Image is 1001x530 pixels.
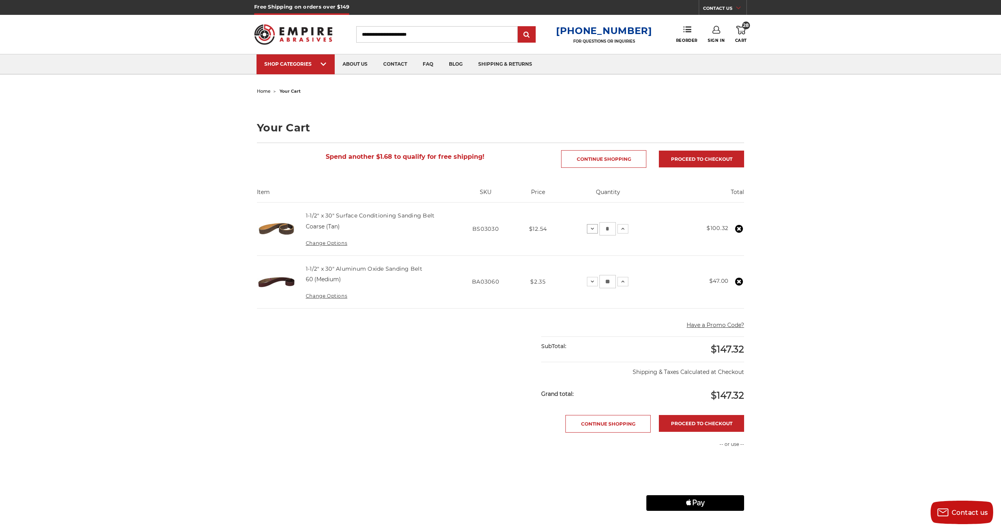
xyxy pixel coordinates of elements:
iframe: PayPal-paylater [646,476,744,491]
input: 1-1/2" x 30" Surface Conditioning Sanding Belt Quantity: [599,222,616,235]
th: Quantity [559,188,657,202]
a: 1-1/2" x 30" Aluminum Oxide Sanding Belt [306,265,422,272]
img: 1-1/2" x 30" Surface Conditioning Sanding Belt [257,209,296,248]
strong: $47.00 [709,277,728,284]
a: Continue Shopping [565,415,651,433]
p: Shipping & Taxes Calculated at Checkout [541,362,744,376]
button: Contact us [931,501,993,524]
span: Cart [735,38,747,43]
input: Submit [519,27,535,43]
h1: Your Cart [257,122,744,133]
div: SubTotal: [541,337,643,356]
div: SHOP CATEGORIES [264,61,327,67]
a: Change Options [306,293,347,299]
span: Sign In [708,38,725,43]
a: [PHONE_NUMBER] [556,25,652,36]
a: shipping & returns [470,54,540,74]
button: Have a Promo Code? [687,321,744,329]
th: Item [257,188,454,202]
span: Contact us [952,509,988,516]
iframe: PayPal-paypal [646,456,744,472]
a: Change Options [306,240,347,246]
dd: Coarse (Tan) [306,223,340,231]
input: 1-1/2" x 30" Aluminum Oxide Sanding Belt Quantity: [599,275,616,288]
th: SKU [454,188,517,202]
span: $147.32 [711,390,744,401]
a: contact [375,54,415,74]
img: 1-1/2" x 30" Sanding Belt - Aluminum Oxide [257,262,296,302]
a: faq [415,54,441,74]
span: BA03060 [472,278,499,285]
a: Proceed to checkout [659,151,744,167]
a: 1-1/2" x 30" Surface Conditioning Sanding Belt [306,212,435,219]
span: Spend another $1.68 to qualify for free shipping! [326,153,484,160]
span: $12.54 [529,225,547,232]
th: Price [517,188,559,202]
span: $147.32 [711,343,744,355]
a: CONTACT US [703,4,746,15]
span: $2.35 [530,278,546,285]
span: Reorder [676,38,698,43]
p: FOR QUESTIONS OR INQUIRIES [556,39,652,44]
dd: 60 (Medium) [306,275,341,284]
strong: $100.32 [707,225,728,232]
a: Reorder [676,26,698,43]
a: 28 Cart [735,26,747,43]
a: blog [441,54,470,74]
strong: Grand total: [541,390,574,397]
a: Continue Shopping [561,150,646,168]
span: your cart [280,88,301,94]
a: Proceed to checkout [659,415,744,432]
img: Empire Abrasives [254,19,332,50]
a: about us [335,54,375,74]
span: 28 [742,22,750,29]
p: -- or use -- [646,441,744,448]
th: Total [657,188,744,202]
a: home [257,88,271,94]
span: BS03030 [472,225,499,232]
